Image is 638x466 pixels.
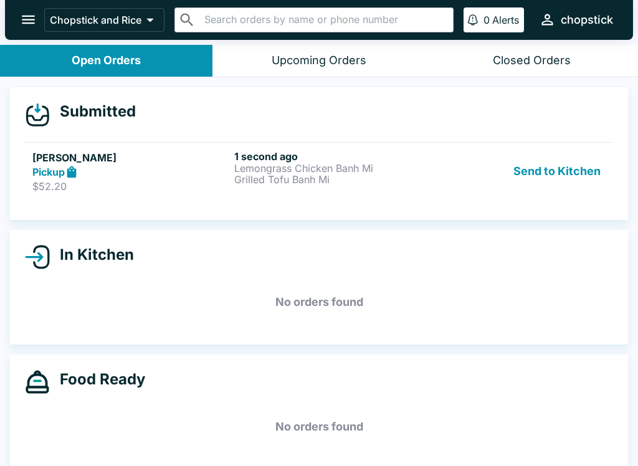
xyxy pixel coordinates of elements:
button: Chopstick and Rice [44,8,164,32]
p: Chopstick and Rice [50,14,141,26]
div: Open Orders [72,54,141,68]
h5: [PERSON_NAME] [32,150,229,165]
button: Send to Kitchen [508,150,606,193]
button: chopstick [534,6,618,33]
h4: In Kitchen [50,245,134,264]
h4: Food Ready [50,370,145,389]
h5: No orders found [25,280,613,325]
h4: Submitted [50,102,136,121]
a: [PERSON_NAME]Pickup$52.201 second agoLemongrass Chicken Banh MiGrilled Tofu Banh MiSend to Kitchen [25,142,613,201]
p: Alerts [492,14,519,26]
p: $52.20 [32,180,229,193]
p: Lemongrass Chicken Banh Mi [234,163,431,174]
div: chopstick [561,12,613,27]
strong: Pickup [32,166,65,178]
p: Grilled Tofu Banh Mi [234,174,431,185]
p: 0 [483,14,490,26]
div: Closed Orders [493,54,571,68]
h5: No orders found [25,404,613,449]
button: open drawer [12,4,44,36]
input: Search orders by name or phone number [201,11,448,29]
div: Upcoming Orders [272,54,366,68]
h6: 1 second ago [234,150,431,163]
